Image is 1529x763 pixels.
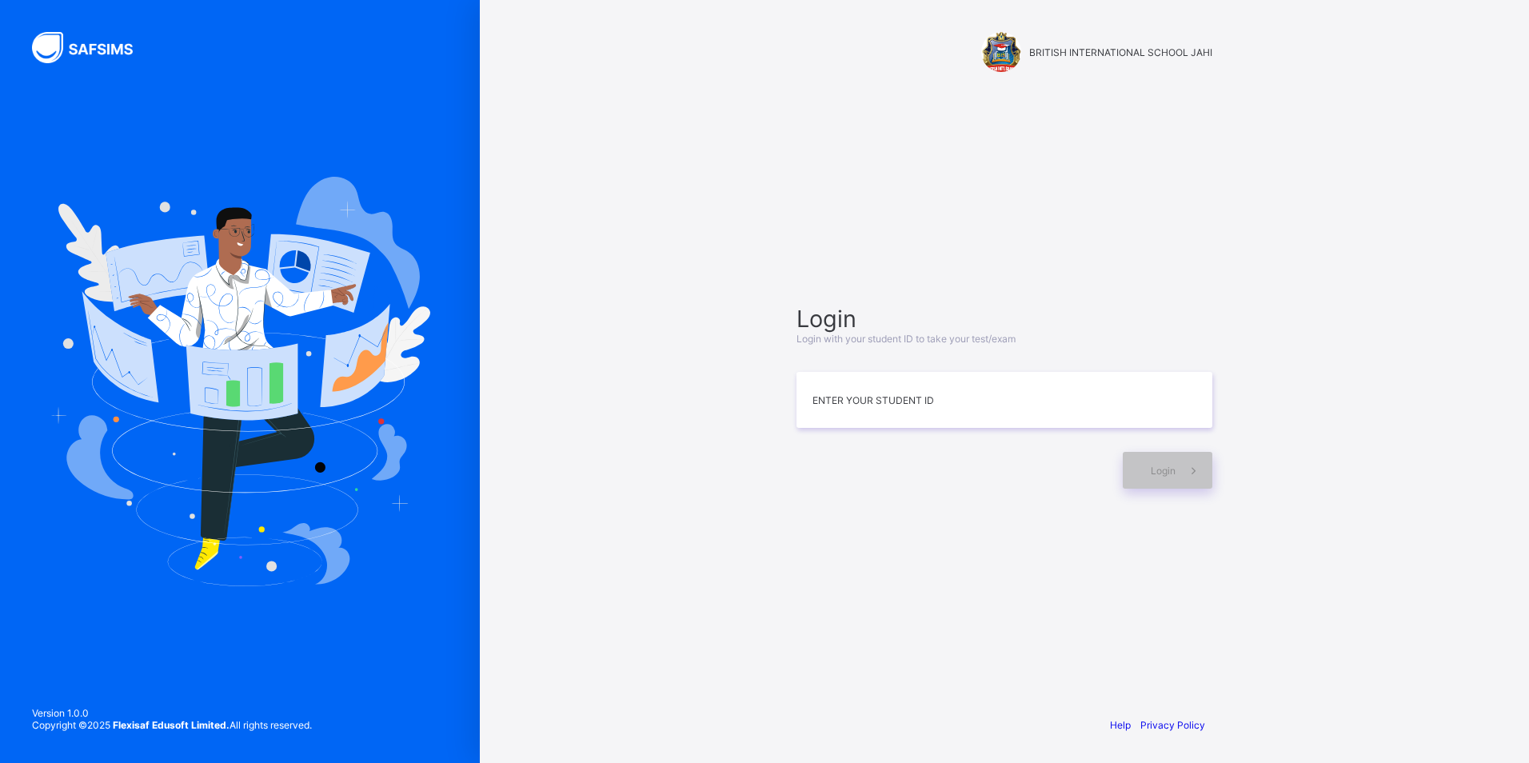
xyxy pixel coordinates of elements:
span: Login with your student ID to take your test/exam [796,333,1016,345]
span: Login [796,305,1212,333]
a: Privacy Policy [1140,719,1205,731]
span: Version 1.0.0 [32,707,312,719]
img: SAFSIMS Logo [32,32,152,63]
strong: Flexisaf Edusoft Limited. [113,719,230,731]
a: Help [1110,719,1131,731]
span: Login [1151,465,1176,477]
span: BRITISH INTERNATIONAL SCHOOL JAHI [1029,46,1212,58]
span: Copyright © 2025 All rights reserved. [32,719,312,731]
img: Hero Image [50,177,430,586]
